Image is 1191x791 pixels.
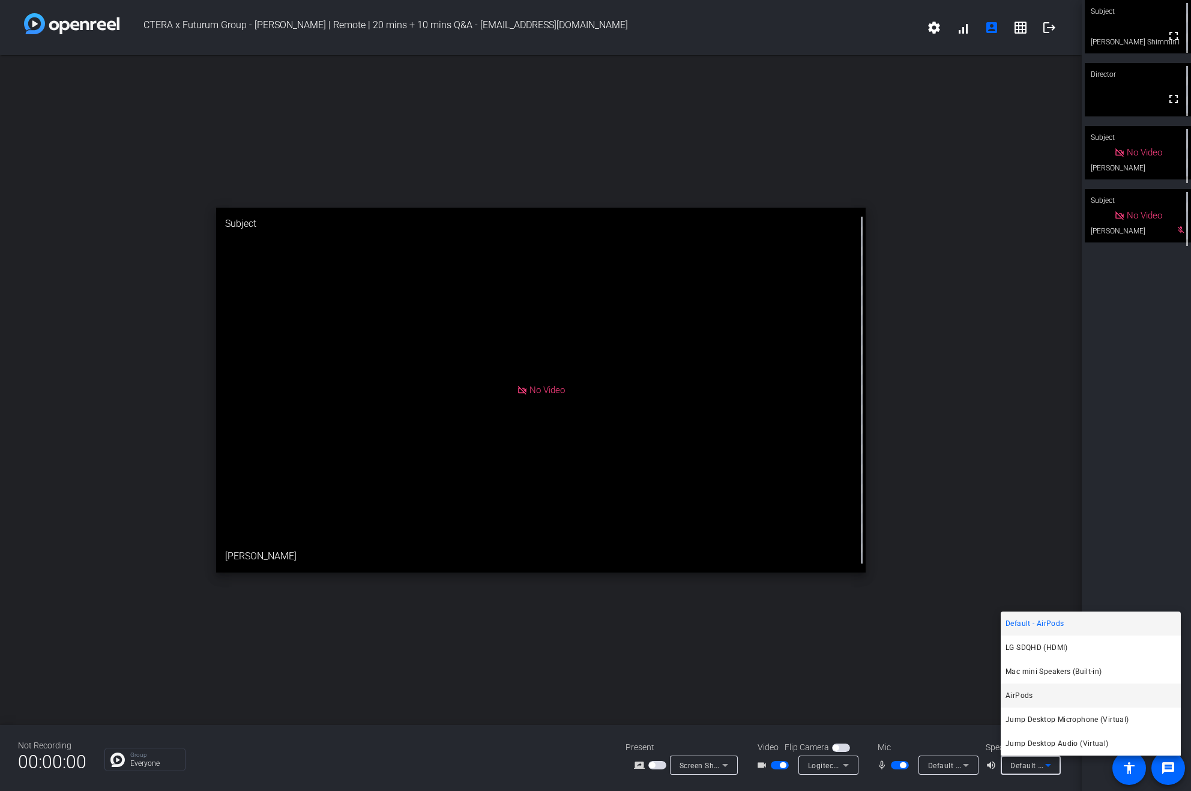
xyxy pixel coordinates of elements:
span: LG SDQHD (HDMI) [1006,640,1068,655]
span: AirPods [1006,688,1033,703]
span: Default - AirPods [1006,616,1064,631]
span: Jump Desktop Audio (Virtual) [1006,736,1109,751]
span: Mac mini Speakers (Built-in) [1006,664,1102,679]
span: Jump Desktop Microphone (Virtual) [1006,712,1129,727]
